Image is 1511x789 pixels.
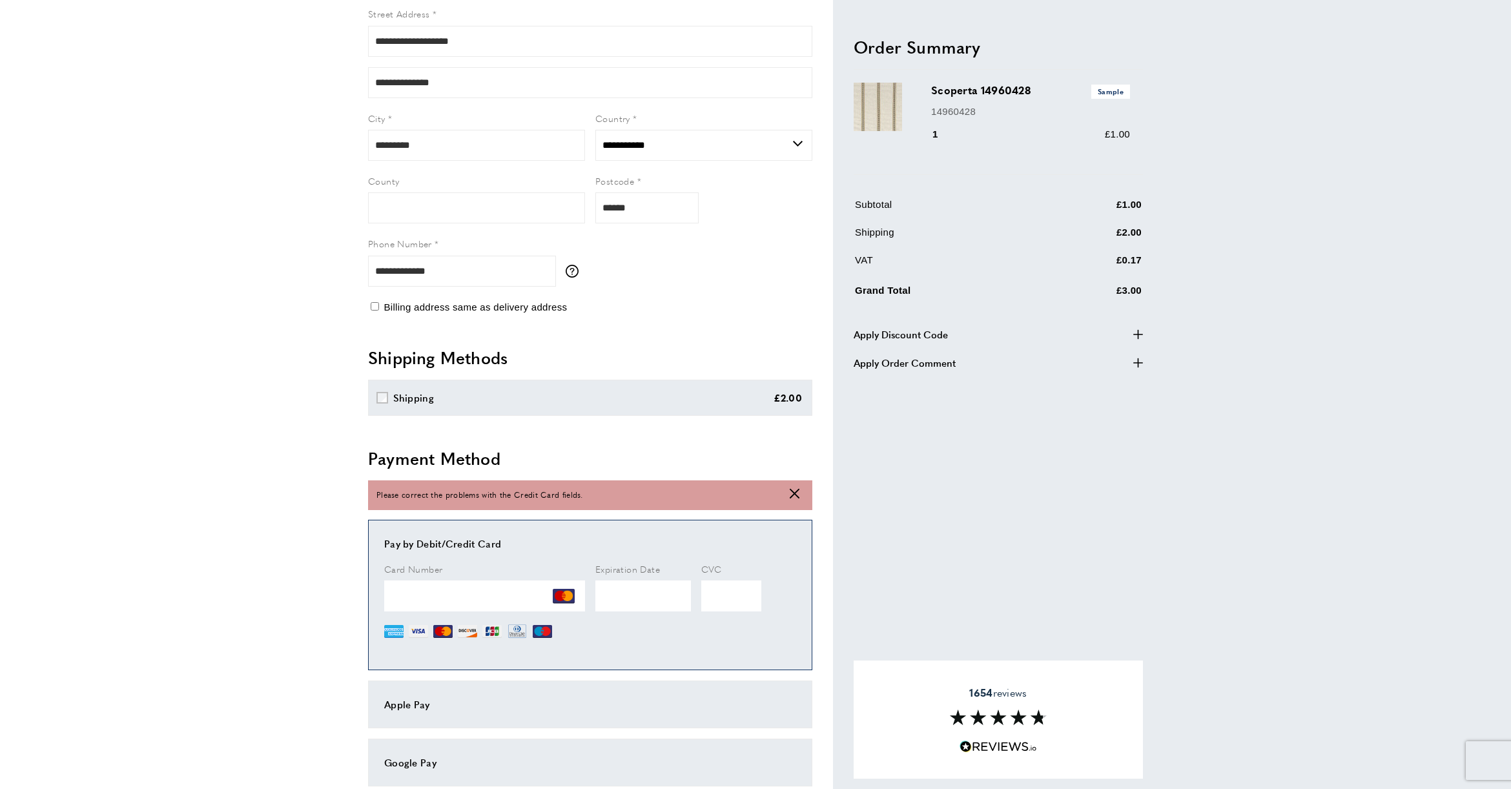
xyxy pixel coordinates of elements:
img: Scoperta 14960428 [854,83,902,131]
td: Subtotal [855,197,1051,222]
td: VAT [855,252,1051,278]
div: Apple Pay [384,697,796,712]
span: Postcode [595,174,634,187]
img: DI.png [458,622,477,641]
td: £0.17 [1053,252,1142,278]
span: £1.00 [1105,128,1130,139]
td: £1.00 [1053,197,1142,222]
h2: Payment Method [368,447,812,470]
td: Grand Total [855,280,1051,308]
span: Sample [1091,85,1130,98]
img: JCB.png [482,622,502,641]
span: CVC [701,562,722,575]
span: City [368,112,385,125]
td: Shipping [855,225,1051,250]
img: MC.png [433,622,453,641]
span: Apply Discount Code [854,326,948,342]
img: AE.png [384,622,404,641]
span: Apply Order Comment [854,354,956,370]
button: More information [566,265,585,278]
div: £2.00 [774,390,803,405]
h2: Order Summary [854,35,1143,58]
img: Reviews.io 5 stars [960,741,1037,753]
h2: Shipping Methods [368,346,812,369]
span: County [368,174,399,187]
iframe: Secure Credit Card Frame - CVV [701,580,761,611]
div: Google Pay [384,755,796,770]
td: £3.00 [1053,280,1142,308]
span: Phone Number [368,237,432,250]
div: Pay by Debit/Credit Card [384,536,796,551]
span: reviews [969,686,1027,699]
iframe: Secure Credit Card Frame - Credit Card Number [384,580,585,611]
div: Shipping [393,390,434,405]
input: Billing address same as delivery address [371,302,379,311]
strong: 1654 [969,684,992,699]
img: Reviews section [950,710,1047,725]
h3: Scoperta 14960428 [931,83,1130,98]
td: £2.00 [1053,225,1142,250]
img: MI.png [533,622,552,641]
img: VI.png [409,622,428,641]
span: Billing address same as delivery address [384,302,567,313]
span: Street Address [368,7,430,20]
p: 14960428 [931,103,1130,119]
img: DN.png [507,622,528,641]
div: 1 [931,127,956,142]
span: Country [595,112,630,125]
span: Card Number [384,562,442,575]
span: Please correct the problems with the Credit Card fields. [376,489,583,501]
iframe: Secure Credit Card Frame - Expiration Date [595,580,691,611]
img: MC.png [553,585,575,607]
span: Expiration Date [595,562,660,575]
